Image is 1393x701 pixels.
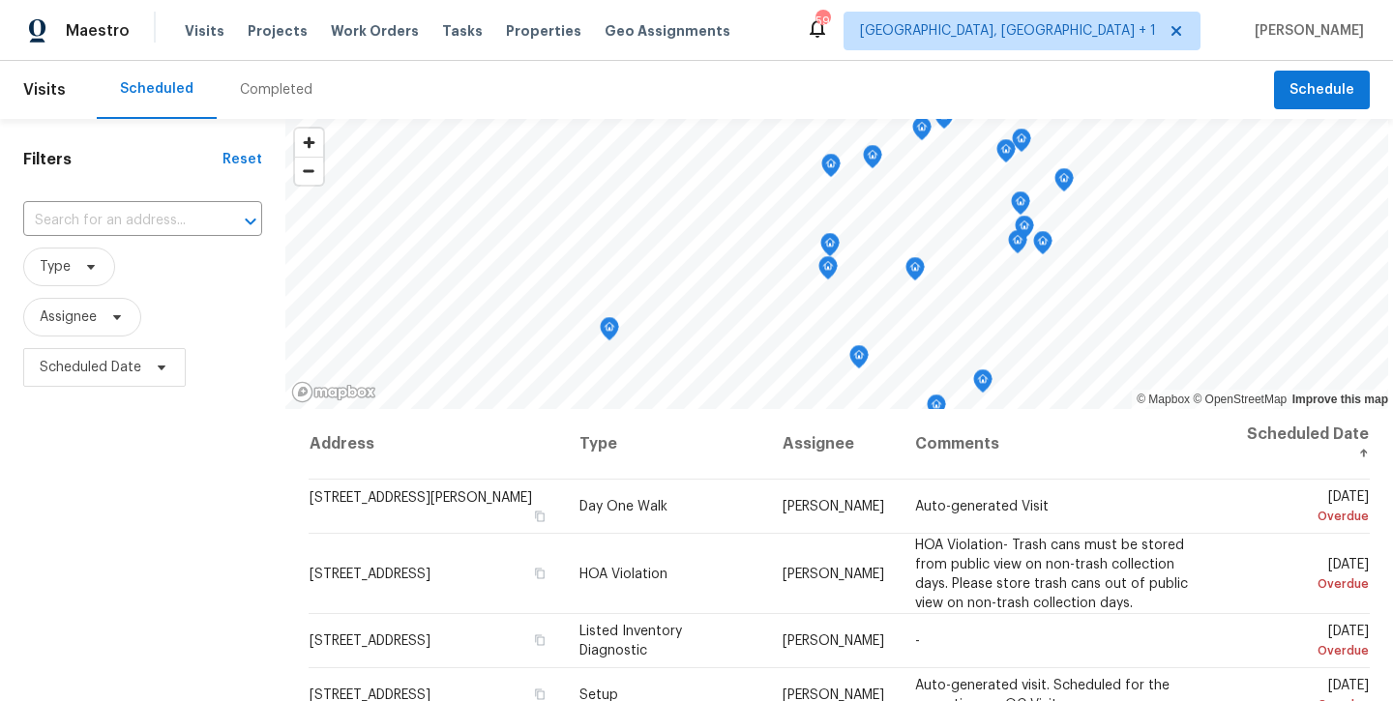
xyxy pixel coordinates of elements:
span: [PERSON_NAME] [783,634,884,648]
button: Copy Address [531,564,548,581]
div: 59 [815,12,829,31]
span: Work Orders [331,21,419,41]
span: Properties [506,21,581,41]
span: Scheduled Date [40,358,141,377]
span: Zoom out [295,158,323,185]
button: Zoom out [295,157,323,185]
a: Mapbox homepage [291,381,376,403]
span: Maestro [66,21,130,41]
div: Map marker [905,257,925,287]
span: [PERSON_NAME] [783,500,884,513]
a: OpenStreetMap [1193,393,1287,406]
span: Assignee [40,307,97,327]
div: Map marker [818,256,838,286]
span: [PERSON_NAME] [1247,21,1364,41]
div: Map marker [934,105,954,135]
div: Map marker [863,145,882,175]
div: Completed [240,80,312,100]
span: Day One Walk [579,500,667,513]
div: Map marker [912,117,932,147]
span: Type [40,257,71,277]
span: [GEOGRAPHIC_DATA], [GEOGRAPHIC_DATA] + 1 [860,21,1156,41]
th: Type [564,409,768,480]
button: Copy Address [531,508,548,525]
span: HOA Violation- Trash cans must be stored from public view on non-trash collection days. Please st... [915,538,1188,609]
div: Map marker [600,317,619,347]
div: Map marker [996,139,1016,169]
span: [DATE] [1234,490,1369,526]
span: HOA Violation [579,567,667,580]
th: Scheduled Date ↑ [1219,409,1370,480]
span: Listed Inventory Diagnostic [579,625,682,657]
a: Mapbox [1137,393,1190,406]
div: Map marker [973,369,993,399]
div: Scheduled [120,79,193,99]
span: - [915,634,920,648]
span: Schedule [1289,78,1354,102]
h1: Filters [23,150,222,169]
input: Search for an address... [23,206,208,236]
div: Overdue [1234,641,1369,660]
span: [STREET_ADDRESS][PERSON_NAME] [310,491,532,505]
span: [PERSON_NAME] [783,567,884,580]
div: Overdue [1234,507,1369,526]
div: Reset [222,150,262,169]
button: Copy Address [531,631,548,649]
button: Zoom in [295,129,323,157]
th: Address [309,409,564,480]
span: Projects [248,21,308,41]
div: Map marker [820,233,840,263]
div: Map marker [1008,230,1027,260]
div: Map marker [1011,191,1030,221]
button: Open [237,208,264,235]
span: Geo Assignments [605,21,730,41]
th: Assignee [767,409,900,480]
div: Map marker [1015,216,1034,246]
button: Schedule [1274,71,1370,110]
div: Map marker [927,394,946,424]
div: Map marker [849,345,869,375]
a: Improve this map [1292,393,1388,406]
div: Map marker [1054,168,1074,198]
th: Comments [900,409,1218,480]
span: [DATE] [1234,557,1369,593]
div: Map marker [1033,231,1052,261]
span: Visits [23,69,66,111]
span: Visits [185,21,224,41]
div: Map marker [821,154,841,184]
div: Overdue [1234,573,1369,593]
span: [STREET_ADDRESS] [310,634,430,648]
span: Auto-generated Visit [915,500,1049,513]
canvas: Map [285,119,1388,409]
span: Tasks [442,24,483,38]
div: Map marker [1012,129,1031,159]
span: [STREET_ADDRESS] [310,567,430,580]
span: [DATE] [1234,625,1369,660]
